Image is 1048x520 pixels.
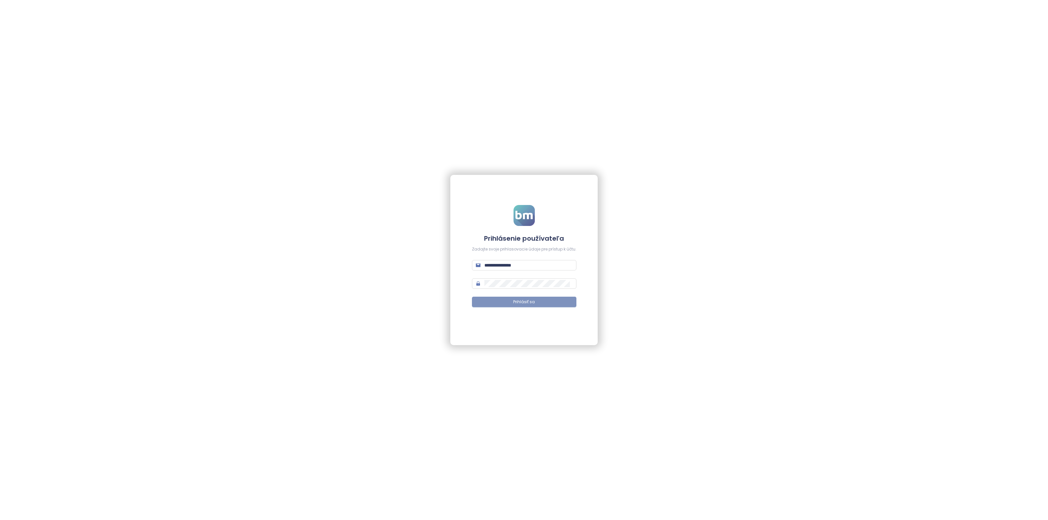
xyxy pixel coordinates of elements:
span: lock [476,281,480,286]
span: mail [476,263,480,268]
h4: Prihlásenie používateľa [472,234,576,243]
button: Prihlásiť sa [472,297,576,307]
div: Zadajte svoje prihlasovacie údaje pre prístup k účtu. [472,246,576,252]
img: logo [514,205,535,226]
span: Prihlásiť sa [513,299,535,305]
